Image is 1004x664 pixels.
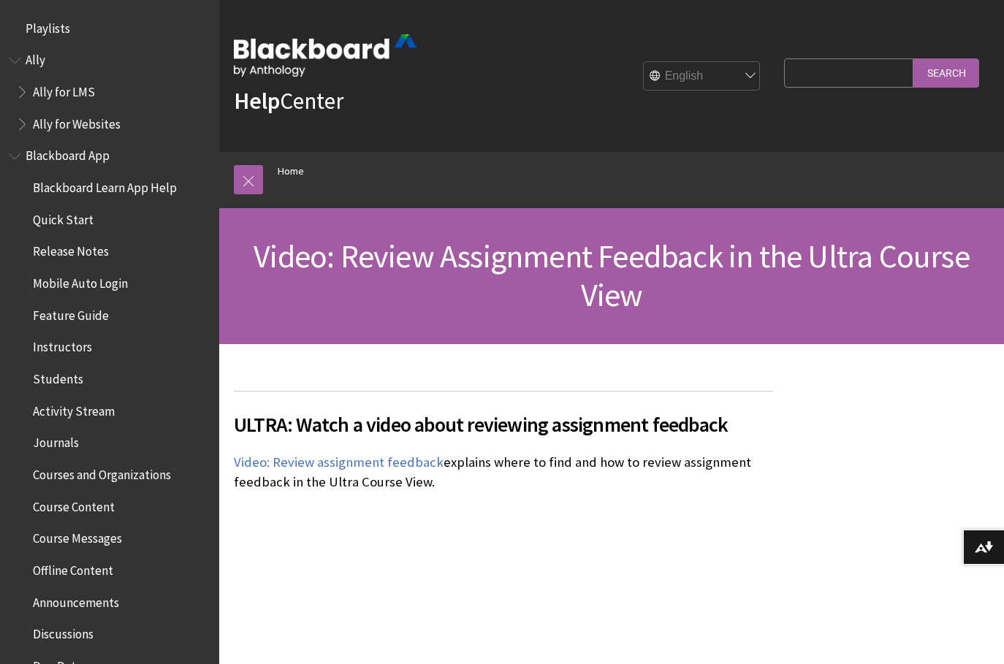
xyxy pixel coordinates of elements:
[234,34,417,77] img: Blackboard by Anthology
[33,80,95,99] span: Ally for LMS
[33,462,171,482] span: Courses and Organizations
[33,240,109,259] span: Release Notes
[33,399,115,419] span: Activity Stream
[33,303,109,323] span: Feature Guide
[33,495,115,514] span: Course Content
[234,86,280,115] strong: Help
[234,453,773,491] p: explains where to find and how to review assignment feedback in the Ultra Course View.
[254,236,970,315] span: Video: Review Assignment Feedback in the Ultra Course View
[913,58,979,87] input: Search
[278,162,304,180] a: Home
[33,558,113,578] span: Offline Content
[33,527,122,546] span: Course Messages
[33,431,79,451] span: Journals
[644,62,761,91] select: Site Language Selector
[33,112,121,131] span: Ally for Websites
[26,48,45,68] span: Ally
[33,335,92,355] span: Instructors
[33,590,119,610] span: Announcements
[33,367,83,386] span: Students
[9,48,210,137] nav: Book outline for Anthology Ally Help
[33,207,94,227] span: Quick Start
[234,454,444,471] a: Video: Review assignment feedback
[9,16,210,41] nav: Book outline for Playlists
[33,175,177,195] span: Blackboard Learn App Help
[33,622,94,641] span: Discussions
[234,391,773,440] h2: ULTRA: Watch a video about reviewing assignment feedback
[26,16,70,36] span: Playlists
[26,144,110,164] span: Blackboard App
[234,86,343,115] a: HelpCenter
[33,271,128,291] span: Mobile Auto Login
